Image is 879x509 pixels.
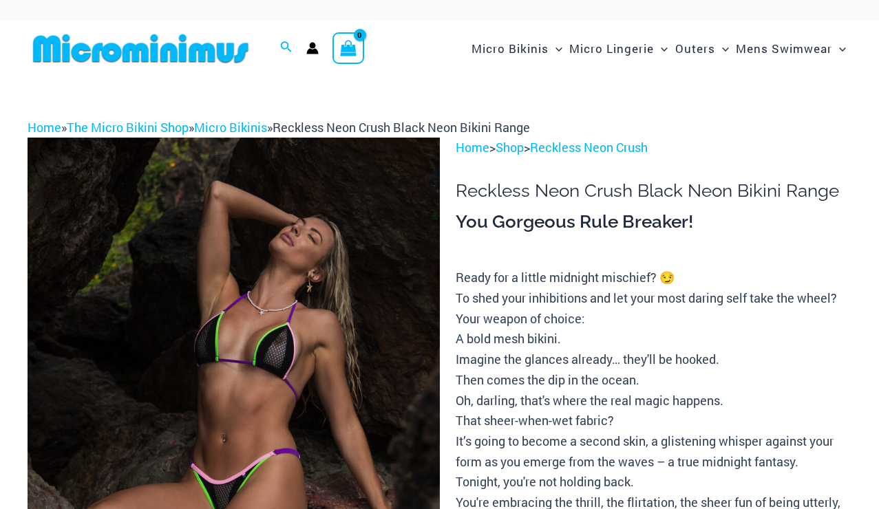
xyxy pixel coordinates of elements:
[496,139,524,155] a: Shop
[456,180,851,202] h1: Reckless Neon Crush Black Neon Bikini Range
[832,31,846,66] span: Menu Toggle
[194,119,267,136] a: Micro Bikinis
[736,31,832,66] span: Mens Swimwear
[530,139,648,155] a: Reckless Neon Crush
[654,31,668,66] span: Menu Toggle
[675,31,715,66] span: Outers
[28,119,61,136] a: Home
[466,25,851,72] nav: Site Navigation
[456,139,489,155] a: Home
[306,42,319,54] a: Account icon link
[280,39,293,57] a: Search icon link
[566,28,671,69] a: Micro LingerieMenu ToggleMenu Toggle
[67,119,189,136] a: The Micro Bikini Shop
[28,33,254,64] img: MM SHOP LOGO FLAT
[672,28,732,69] a: OutersMenu ToggleMenu Toggle
[28,119,530,136] span: » » »
[456,210,851,234] h3: You Gorgeous Rule Breaker!
[549,31,562,66] span: Menu Toggle
[456,138,851,158] p: > >
[273,119,530,136] span: Reckless Neon Crush Black Neon Bikini Range
[332,32,364,64] a: View Shopping Cart, empty
[569,31,654,66] span: Micro Lingerie
[732,28,849,69] a: Mens SwimwearMenu ToggleMenu Toggle
[715,31,729,66] span: Menu Toggle
[468,28,566,69] a: Micro BikinisMenu ToggleMenu Toggle
[472,31,549,66] span: Micro Bikinis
